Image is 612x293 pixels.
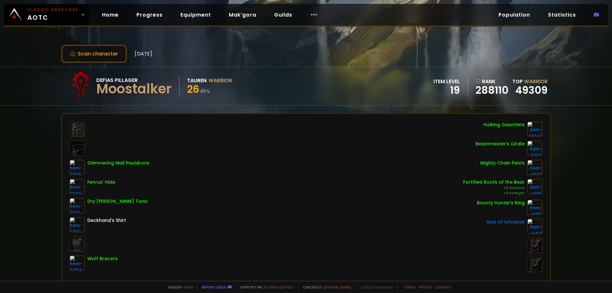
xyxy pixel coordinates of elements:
[175,8,216,21] a: Equipment
[87,217,126,224] div: Deckhand's Shirt
[164,285,193,289] span: Made by
[480,160,525,166] div: Mighty Chain Pants
[184,285,193,289] a: a fan
[87,198,148,205] div: Dry [PERSON_NAME] Tunic
[355,285,393,289] span: v. d752d5 - production
[236,285,295,289] span: Support me,
[527,160,543,175] img: item-4800
[69,198,85,213] img: item-5317
[524,78,548,85] span: Warrior
[96,84,171,94] div: Moostalker
[87,255,118,262] div: Wolf Bracers
[463,179,525,186] div: Fortified Boots of the Bear
[96,76,171,84] div: Defias Pillager
[224,8,261,21] a: Mak'gora
[434,285,451,289] a: Consent
[208,77,232,84] div: Warrior
[493,8,535,21] a: Population
[486,219,525,225] div: Seal of Sylvanas
[202,285,227,289] a: Report a bug
[200,88,210,94] small: 45 %
[476,141,525,147] div: Beastmaster's Girdle
[527,121,543,137] img: item-14747
[463,186,525,191] div: +5 Stamina
[404,285,416,289] a: Terms
[512,77,548,85] div: Top
[135,50,152,58] span: [DATE]
[527,141,543,156] img: item-5355
[27,7,78,13] small: Classic Hardcore
[527,219,543,234] img: item-6414
[463,191,525,196] div: +4 Strength
[264,285,295,289] a: Buy me a coffee
[61,45,127,63] button: Scan character
[87,179,115,186] div: Fenrus' Hide
[299,285,351,289] span: Checkout
[527,179,543,194] img: item-9810
[483,121,525,128] div: Hulking Gauntlets
[476,85,508,95] a: 288110
[477,200,525,206] div: Bounty Hunter's Ring
[433,77,460,85] div: item level
[324,285,351,289] a: [DOMAIN_NAME]
[543,8,581,21] a: Statistics
[131,8,168,21] a: Progress
[433,85,460,95] div: 19
[418,285,432,289] a: Privacy
[97,8,124,21] a: Home
[187,77,207,84] div: Tauren
[87,160,149,166] div: Glimmering Mail Pauldrons
[269,8,297,21] a: Guilds
[476,77,508,85] div: rank
[4,4,89,26] a: Classic HardcoreAOTC
[69,179,85,194] img: item-6340
[187,82,199,96] span: 26
[27,7,78,22] span: AOTC
[69,160,85,175] img: item-6388
[515,83,548,97] a: 49309
[527,200,543,215] img: item-5351
[69,217,85,232] img: item-5107
[69,255,85,271] img: item-4794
